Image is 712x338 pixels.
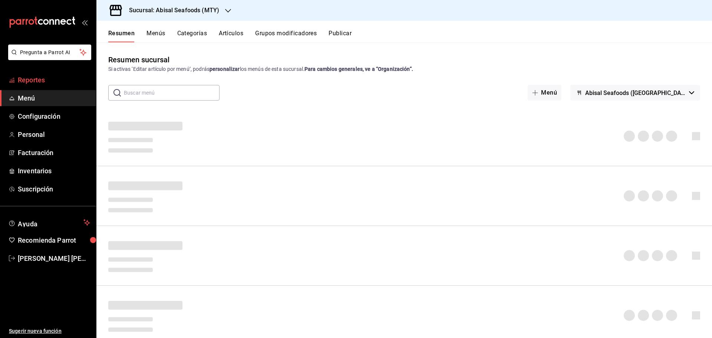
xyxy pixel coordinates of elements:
span: Abisal Seafoods ([GEOGRAPHIC_DATA][PERSON_NAME]) [585,89,686,96]
button: Menú [528,85,561,101]
button: Categorías [177,30,207,42]
div: Resumen sucursal [108,54,169,65]
h3: Sucursal: Abisal Seafoods (MTY) [123,6,219,15]
button: Resumen [108,30,135,42]
strong: personalizar [210,66,240,72]
button: Grupos modificadores [255,30,317,42]
span: Pregunta a Parrot AI [20,49,80,56]
span: Recomienda Parrot [18,235,90,245]
span: Inventarios [18,166,90,176]
span: Reportes [18,75,90,85]
span: Personal [18,129,90,140]
span: Suscripción [18,184,90,194]
button: open_drawer_menu [82,19,88,25]
div: Si activas ‘Editar artículo por menú’, podrás los menús de esta sucursal. [108,65,700,73]
div: navigation tabs [108,30,712,42]
button: Publicar [329,30,352,42]
span: Menú [18,93,90,103]
button: Abisal Seafoods ([GEOGRAPHIC_DATA][PERSON_NAME]) [570,85,700,101]
strong: Para cambios generales, ve a “Organización”. [304,66,413,72]
button: Pregunta a Parrot AI [8,45,91,60]
span: Ayuda [18,218,80,227]
span: Configuración [18,111,90,121]
button: Artículos [219,30,243,42]
input: Buscar menú [124,85,220,100]
span: Sugerir nueva función [9,327,90,335]
span: [PERSON_NAME] [PERSON_NAME] [18,253,90,263]
button: Menús [146,30,165,42]
span: Facturación [18,148,90,158]
a: Pregunta a Parrot AI [5,54,91,62]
